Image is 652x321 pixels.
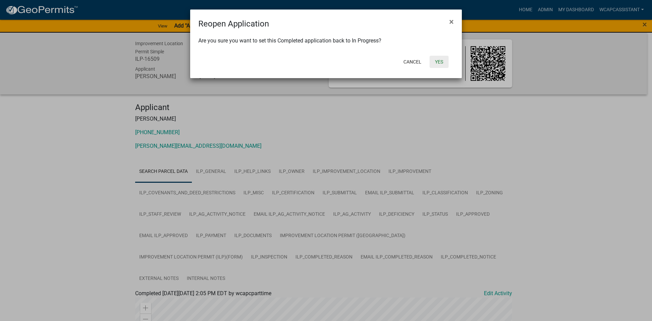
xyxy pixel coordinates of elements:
[190,30,462,53] div: Are you sure you want to set this Completed application back to In Progress?
[198,18,269,30] h4: Reopen Application
[398,56,427,68] button: Cancel
[449,17,454,26] span: ×
[444,12,459,31] button: Close
[430,56,449,68] button: Yes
